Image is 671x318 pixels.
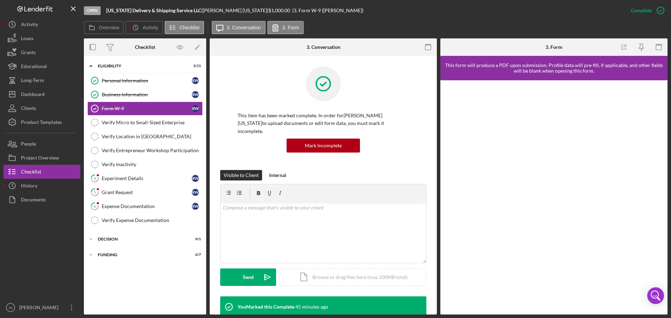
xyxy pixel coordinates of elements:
b: [US_STATE] Delivery & Shipping Service LLC [106,7,201,13]
label: Activity [143,25,158,30]
div: FUNDING [98,253,183,257]
div: Open Intercom Messenger [647,287,664,304]
label: Overview [99,25,119,30]
div: Open [84,6,101,15]
a: Form W-9RW [87,102,203,116]
a: Verify Expense Documentation [87,213,203,227]
label: 3. Conversation [227,25,261,30]
button: Overview [84,21,124,34]
label: Checklist [180,25,200,30]
div: This form will produce a PDF upon submission. Profile data will pre-fill, if applicable, and othe... [444,62,664,74]
div: Verify Expense Documentation [102,217,202,223]
div: R W [192,77,199,84]
a: Verify Micro to Small-Sized Enterprise [87,116,203,130]
time: 2025-08-28 13:37 [295,304,328,310]
div: | 3. Form W-9 ([PERSON_NAME]) [292,8,363,13]
div: Experiment Details [102,176,192,181]
div: Expense Documentation [102,204,192,209]
div: Send [243,268,254,286]
button: Mark Incomplete [287,139,360,153]
div: Form W-9 [102,106,192,111]
div: R W [192,91,199,98]
label: 3. Form [282,25,299,30]
a: 5Grant RequestRW [87,185,203,199]
button: Checklist [165,21,204,34]
div: R W [192,203,199,210]
tspan: 6 [94,204,96,208]
div: [PERSON_NAME] [17,301,63,316]
div: Grant Request [102,190,192,195]
button: Visible to Client [220,170,262,180]
a: Business InformationRW [87,88,203,102]
tspan: 4 [94,176,96,180]
button: Internal [266,170,290,180]
button: Send [220,268,276,286]
div: 3 / 11 [188,64,201,68]
div: | [106,8,203,13]
button: JD[PERSON_NAME] [3,301,80,315]
div: [PERSON_NAME] [US_STATE] | [203,8,268,13]
div: 3. Form [546,44,562,50]
button: Complete [624,3,668,17]
div: R W [192,105,199,112]
div: $1,000.00 [268,8,292,13]
a: Verify Inactivity [87,157,203,171]
div: 0 / 1 [188,237,201,241]
div: Decision [98,237,183,241]
button: 3. Form [267,21,304,34]
div: Business Information [102,92,192,97]
a: Personal InformationRW [87,74,203,88]
div: ELIGIBILITY [98,64,183,68]
div: Complete [631,3,652,17]
div: Visible to Client [224,170,259,180]
button: 3. Conversation [212,21,266,34]
div: Verify Location in [GEOGRAPHIC_DATA] [102,134,202,139]
text: JD [8,306,13,310]
div: Personal Information [102,78,192,83]
div: R W [192,189,199,196]
div: 3. Conversation [306,44,340,50]
p: This item has been marked complete. In order for [PERSON_NAME][US_STATE] to upload documents or e... [238,112,409,135]
button: Activity [125,21,163,34]
iframe: Lenderfit form [447,87,661,308]
a: 6Expense DocumentationRW [87,199,203,213]
tspan: 5 [94,190,96,194]
div: Mark Incomplete [305,139,342,153]
div: R W [192,175,199,182]
div: 0 / 7 [188,253,201,257]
